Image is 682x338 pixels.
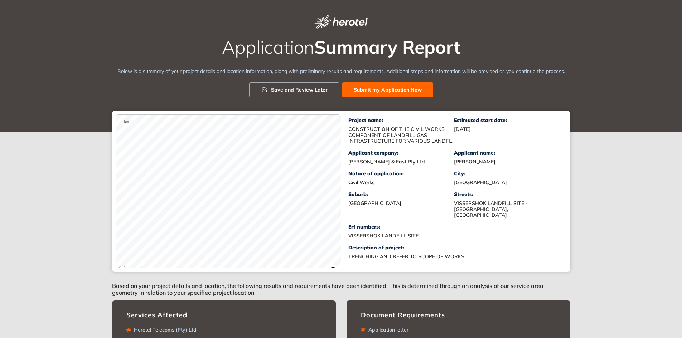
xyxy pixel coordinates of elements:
img: logo [314,14,367,29]
div: Based on your project details and location, the following results and requirements have been iden... [112,272,570,300]
div: Description of project: [348,245,560,251]
div: Estimated start date: [454,117,560,123]
div: Herotel Telecoms (Pty) Ltd [131,327,197,333]
div: [GEOGRAPHIC_DATA] [348,200,454,206]
div: Document Requirements [361,311,556,319]
div: Project name: [348,117,454,123]
canvas: Map [116,115,341,276]
span: ... [450,138,453,144]
div: City: [454,171,560,177]
div: [GEOGRAPHIC_DATA] [454,180,560,186]
a: Mapbox logo [118,265,150,274]
span: Save and Review Later [271,86,328,94]
div: [PERSON_NAME] & East Pty Ltd [348,159,454,165]
div: Services Affected [126,311,321,319]
div: [PERSON_NAME] [454,159,560,165]
div: CONSTRUCTION OF THE CIVIL WORKS COMPONENT OF LANDFILL GAS INFRASTRUCTURE FOR VARIOUS LANDFILL SIT... [348,126,454,144]
button: Save and Review Later [249,82,339,97]
div: Streets: [454,191,560,197]
div: VISSERSHOK LANDFILL SITE [348,233,454,239]
div: Nature of application: [348,171,454,177]
div: Applicant company: [348,150,454,156]
span: Summary Report [314,36,460,58]
div: TRENCHING AND REFER TO SCOPE OF WORKS [348,254,527,260]
span: Submit my Application Now [354,86,422,94]
h2: Application [112,37,570,57]
div: Application letter [366,327,408,333]
span: CONSTRUCTION OF THE CIVIL WORKS COMPONENT OF LANDFILL GAS INFRASTRUCTURE FOR VARIOUS LANDFI [348,126,450,144]
button: Submit my Application Now [342,82,433,97]
div: Civil Works [348,180,454,186]
div: Applicant name: [454,150,560,156]
div: [DATE] [454,126,560,132]
div: VISSERSHOK LANDFILL SITE - [GEOGRAPHIC_DATA], [GEOGRAPHIC_DATA] [454,200,560,218]
div: 1 km [120,118,174,126]
span: Toggle attribution [331,265,335,273]
div: Below is a summary of your project details and location information, along with preliminary resul... [112,68,570,75]
div: Erf numbers: [348,224,454,230]
div: Suburb: [348,191,454,197]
